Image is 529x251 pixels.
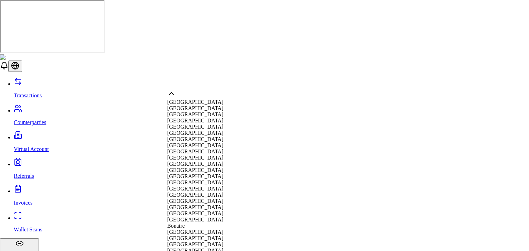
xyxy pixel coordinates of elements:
[167,179,224,185] span: [GEOGRAPHIC_DATA]
[167,223,185,229] span: Bonaire
[167,173,224,179] span: [GEOGRAPHIC_DATA]
[167,186,224,192] span: [GEOGRAPHIC_DATA]
[167,241,224,247] span: [GEOGRAPHIC_DATA]
[167,130,224,136] span: [GEOGRAPHIC_DATA]
[167,142,224,148] span: [GEOGRAPHIC_DATA]
[167,235,224,241] span: [GEOGRAPHIC_DATA]
[167,136,224,142] span: [GEOGRAPHIC_DATA]
[167,155,224,161] span: [GEOGRAPHIC_DATA]
[167,118,224,123] span: [GEOGRAPHIC_DATA]
[167,229,224,235] span: [GEOGRAPHIC_DATA]
[167,161,224,167] span: [GEOGRAPHIC_DATA]
[167,192,224,198] span: [GEOGRAPHIC_DATA]
[167,149,224,154] span: [GEOGRAPHIC_DATA]
[167,99,224,105] span: [GEOGRAPHIC_DATA]
[167,105,224,111] span: [GEOGRAPHIC_DATA]
[167,198,224,204] span: [GEOGRAPHIC_DATA]
[167,167,224,173] span: [GEOGRAPHIC_DATA]
[167,210,224,216] span: [GEOGRAPHIC_DATA]
[167,204,224,210] span: [GEOGRAPHIC_DATA]
[167,217,224,222] span: [GEOGRAPHIC_DATA]
[167,124,224,130] span: [GEOGRAPHIC_DATA]
[167,111,224,117] span: [GEOGRAPHIC_DATA]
